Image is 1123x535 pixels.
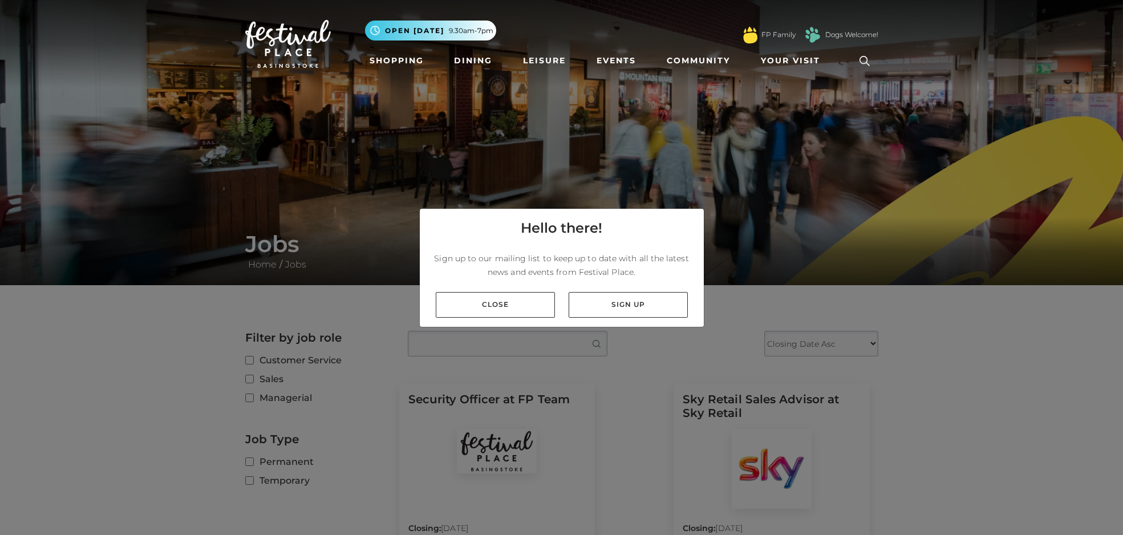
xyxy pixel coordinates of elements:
h4: Hello there! [521,218,602,238]
a: Dogs Welcome! [825,30,878,40]
button: Open [DATE] 9.30am-7pm [365,21,496,40]
span: Your Visit [761,55,820,67]
p: Sign up to our mailing list to keep up to date with all the latest news and events from Festival ... [429,252,695,279]
img: Festival Place Logo [245,20,331,68]
a: Events [592,50,640,71]
a: Your Visit [756,50,830,71]
a: Community [662,50,735,71]
span: Open [DATE] [385,26,444,36]
a: Shopping [365,50,428,71]
a: Close [436,292,555,318]
a: FP Family [761,30,796,40]
a: Leisure [518,50,570,71]
a: Sign up [569,292,688,318]
span: 9.30am-7pm [449,26,493,36]
a: Dining [449,50,497,71]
